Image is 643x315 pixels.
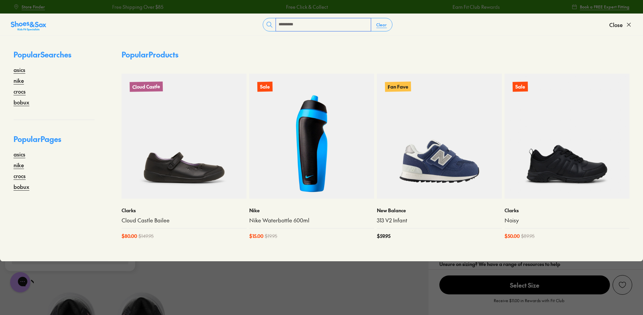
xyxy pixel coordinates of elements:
[12,8,23,19] img: Shoes logo
[14,150,25,158] a: asics
[505,233,520,240] span: $ 50.00
[249,207,374,214] p: Nike
[5,1,135,66] div: Campaign message
[25,10,52,17] h3: Shoes
[494,297,564,310] p: Receive $11.00 in Rewards with Fit Club
[119,8,128,18] button: Dismiss campaign
[14,172,26,180] a: crocs
[521,233,535,240] span: $ 89.95
[12,44,128,59] div: Reply to the campaigns
[130,81,163,92] p: Cloud Castle
[122,49,178,60] p: Popular Products
[385,81,411,92] p: Fan Fave
[505,74,629,199] a: Sale
[513,82,528,92] p: Sale
[7,270,34,295] iframe: Gorgias live chat messenger
[14,134,95,150] p: Popular Pages
[609,17,632,32] button: Close
[505,217,629,224] a: Noisy
[265,233,277,240] span: $ 19.95
[122,233,137,240] span: $ 80.00
[609,21,623,29] span: Close
[613,275,632,295] button: Add to Wishlist
[505,207,629,214] p: Clarks
[14,66,25,74] a: asics
[439,261,632,268] div: Unsure on sizing? We have a range of resources to help
[138,233,154,240] span: $ 149.95
[14,87,26,95] a: crocs
[122,74,247,199] a: Cloud Castle
[249,217,374,224] a: Nike Waterbottle 600ml
[377,233,390,240] span: $ 59.95
[14,1,45,13] a: Store Finder
[11,21,46,31] img: SNS_Logo_Responsive.svg
[22,4,45,10] span: Store Finder
[249,233,263,240] span: $ 15.00
[122,207,247,214] p: Clarks
[439,275,610,294] span: Select Size
[452,3,499,10] a: Earn Fit Club Rewards
[572,1,629,13] a: Book a FREE Expert Fitting
[11,19,46,30] a: Shoes &amp; Sox
[285,3,327,10] a: Free Click & Collect
[439,275,610,295] button: Select Size
[14,49,95,66] p: Popular Searches
[377,74,502,199] a: Fan Fave
[111,3,163,10] a: Free Shipping Over $85
[14,161,24,169] a: nike
[377,207,502,214] p: New Balance
[580,4,629,10] span: Book a FREE Expert Fitting
[122,217,247,224] a: Cloud Castle Bailee
[14,183,29,191] a: bobux
[14,76,24,84] a: nike
[14,98,29,106] a: bobux
[249,74,374,199] a: Sale
[12,21,128,42] div: Struggling to find the right size? Let me know if I can help!
[377,217,502,224] a: 313 V2 Infant
[5,8,135,42] div: Message from Shoes. Struggling to find the right size? Let me know if I can help!
[257,82,273,92] p: Sale
[371,19,392,31] button: Clear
